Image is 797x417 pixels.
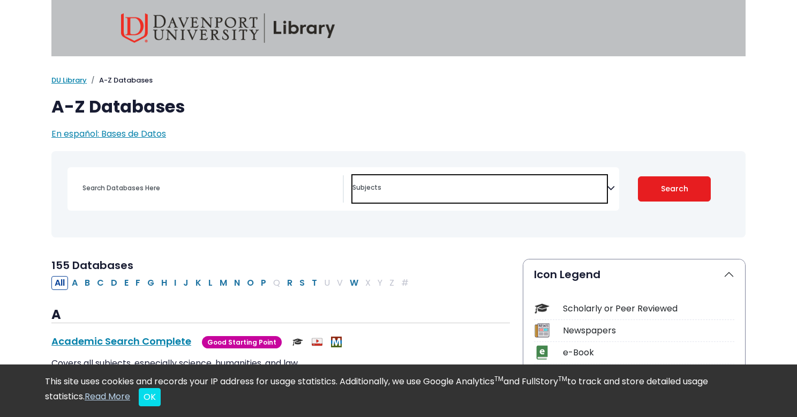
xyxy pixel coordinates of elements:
[121,13,335,43] img: Davenport University Library
[51,151,746,237] nav: Search filters
[231,276,243,290] button: Filter Results N
[94,276,107,290] button: Filter Results C
[309,276,320,290] button: Filter Results T
[171,276,179,290] button: Filter Results I
[558,374,567,383] sup: TM
[331,337,342,347] img: MeL (Michigan electronic Library)
[563,302,734,315] div: Scholarly or Peer Reviewed
[244,276,257,290] button: Filter Results O
[51,258,133,273] span: 155 Databases
[347,276,362,290] button: Filter Results W
[69,276,81,290] button: Filter Results A
[292,337,303,347] img: Scholarly or Peer Reviewed
[51,357,510,370] p: Covers all subjects, especially science, humanities, and law.
[51,75,746,86] nav: breadcrumb
[638,176,711,202] button: Submit for Search Results
[352,184,607,193] textarea: Search
[180,276,192,290] button: Filter Results J
[216,276,230,290] button: Filter Results M
[296,276,308,290] button: Filter Results S
[494,374,503,383] sup: TM
[284,276,296,290] button: Filter Results R
[258,276,269,290] button: Filter Results P
[144,276,157,290] button: Filter Results G
[132,276,144,290] button: Filter Results F
[51,334,191,348] a: Academic Search Complete
[523,259,745,289] button: Icon Legend
[535,323,549,338] img: Icon Newspapers
[121,276,132,290] button: Filter Results E
[563,346,734,359] div: e-Book
[51,276,68,290] button: All
[202,336,282,348] span: Good Starting Point
[76,180,343,196] input: Search database by title or keyword
[51,307,510,323] h3: A
[108,276,121,290] button: Filter Results D
[85,390,130,403] a: Read More
[535,345,549,360] img: Icon e-Book
[312,337,322,347] img: Audio & Video
[535,301,549,316] img: Icon Scholarly or Peer Reviewed
[139,388,161,406] button: Close
[192,276,205,290] button: Filter Results K
[81,276,93,290] button: Filter Results B
[51,276,413,288] div: Alpha-list to filter by first letter of database name
[87,75,153,86] li: A-Z Databases
[51,128,166,140] a: En español: Bases de Datos
[563,324,734,337] div: Newspapers
[205,276,216,290] button: Filter Results L
[158,276,170,290] button: Filter Results H
[51,75,87,85] a: DU Library
[51,96,746,117] h1: A-Z Databases
[45,375,752,406] div: This site uses cookies and records your IP address for usage statistics. Additionally, we use Goo...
